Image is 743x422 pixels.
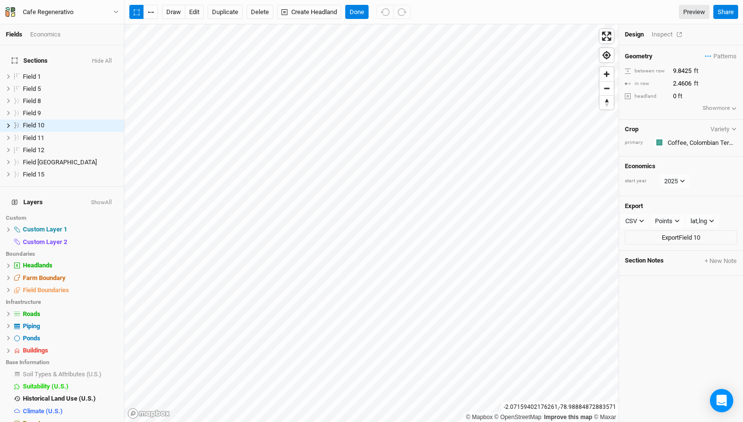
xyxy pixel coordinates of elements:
h4: Economics [625,162,737,170]
div: Field 8 [23,97,118,105]
input: Coffee, Colombian Terraced Arrabica [665,137,737,148]
button: Enter fullscreen [600,29,614,43]
span: Section Notes [625,257,664,265]
div: Open Intercom Messenger [710,389,733,412]
button: edit [185,5,204,19]
button: Delete [247,5,273,19]
div: Cafe Regenerativo [23,7,73,17]
h4: Geometry [625,53,653,60]
span: Field 12 [23,146,44,154]
button: CSV [621,214,649,229]
button: Redo (^Z) [393,5,411,19]
a: Fields [6,31,22,38]
div: Field Boundaries [23,286,118,294]
span: Field 9 [23,109,41,117]
button: Cafe Regenerativo [5,7,119,18]
div: Field 15 [23,171,118,178]
span: Farm Boundary [23,274,66,281]
button: ShowAll [90,199,112,206]
a: Improve this map [544,414,592,421]
div: Points [655,216,672,226]
button: draw [162,5,185,19]
a: Mapbox logo [127,408,170,419]
button: + New Note [704,257,737,265]
span: Reset bearing to north [600,96,614,109]
div: Piping [23,322,118,330]
canvas: Map [124,24,619,422]
span: Soil Types & Attributes (U.S.) [23,370,102,378]
span: Custom Layer 2 [23,238,67,246]
div: Field 11 [23,134,118,142]
div: Field 12 [23,146,118,154]
button: Share [713,5,738,19]
div: Historical Land Use (U.S.) [23,395,118,403]
span: Ponds [23,334,40,342]
button: Patterns [705,51,737,62]
a: Preview [679,5,709,19]
div: in row [625,80,668,88]
span: Field 1 [23,73,41,80]
div: between row [625,68,668,75]
div: headland [625,93,668,100]
div: Field 1 [23,73,118,81]
div: Farm Boundary [23,274,118,282]
span: Historical Land Use (U.S.) [23,395,96,402]
div: Economics [30,30,61,39]
div: Inspect [652,30,686,39]
div: Field 10 [23,122,118,129]
div: Custom Layer 1 [23,226,118,233]
span: Headlands [23,262,53,269]
button: Zoom in [600,67,614,81]
button: Duplicate [208,5,243,19]
span: Piping [23,322,40,330]
button: Done [345,5,369,19]
div: Roads [23,310,118,318]
div: Field 5 [23,85,118,93]
button: Hide All [91,58,112,65]
button: Variety [710,125,737,133]
div: Design [625,30,644,39]
span: Field 8 [23,97,41,105]
a: OpenStreetMap [495,414,542,421]
button: Reset bearing to north [600,95,614,109]
div: primary [625,139,649,146]
div: Suitability (U.S.) [23,383,118,390]
div: Ponds [23,334,118,342]
div: -2.07159402176261 , -78.98884872883571 [501,402,619,412]
button: Zoom out [600,81,614,95]
span: Field 5 [23,85,41,92]
span: Sections [12,57,48,65]
span: Field 15 [23,171,44,178]
h4: Export [625,202,737,210]
button: Points [651,214,684,229]
div: lat,lng [690,216,707,226]
div: Custom Layer 2 [23,238,118,246]
button: Undo (^z) [376,5,394,19]
span: Roads [23,310,40,317]
div: CSV [625,216,637,226]
button: lat,lng [686,214,719,229]
div: Soil Types & Attributes (U.S.) [23,370,118,378]
span: Field Boundaries [23,286,69,294]
div: Buildings [23,347,118,354]
a: Maxar [594,414,616,421]
button: 2025 [660,174,690,189]
button: Showmore [702,104,738,113]
div: start year [625,177,659,185]
span: Buildings [23,347,48,354]
button: Find my location [600,48,614,62]
div: Climate (U.S.) [23,407,118,415]
span: Custom Layer 1 [23,226,67,233]
button: ExportField 10 [625,230,737,245]
span: Field 11 [23,134,44,141]
div: Headlands [23,262,118,269]
div: Field 9 [23,109,118,117]
div: Field 13 Headland Field [23,158,118,166]
span: Field 10 [23,122,44,129]
span: Zoom out [600,82,614,95]
span: Climate (U.S.) [23,407,63,415]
